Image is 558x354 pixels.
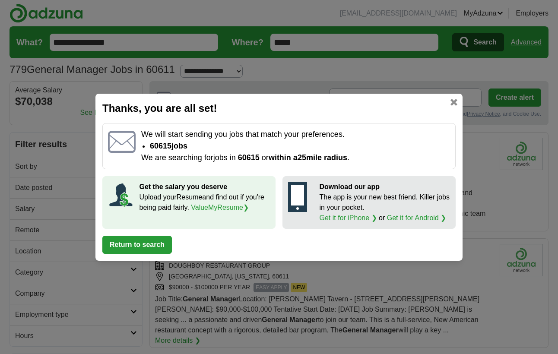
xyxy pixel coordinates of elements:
[238,153,260,162] span: 60615
[320,192,450,223] p: The app is your new best friend. Killer jobs in your pocket. or
[139,182,270,192] p: Get the salary you deserve
[150,140,450,152] li: 60615 jobs
[141,129,450,140] p: We will start sending you jobs that match your preferences.
[269,153,347,162] span: within a 25 mile radius
[102,101,456,116] h2: Thanks, you are all set!
[139,192,270,213] p: Upload your Resume and find out if you're being paid fairly.
[141,152,450,164] p: We are searching for jobs in or .
[320,182,450,192] p: Download our app
[387,214,447,221] a: Get it for Android ❯
[320,214,377,221] a: Get it for iPhone ❯
[191,204,249,211] a: ValueMyResume❯
[102,236,172,254] button: Return to search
